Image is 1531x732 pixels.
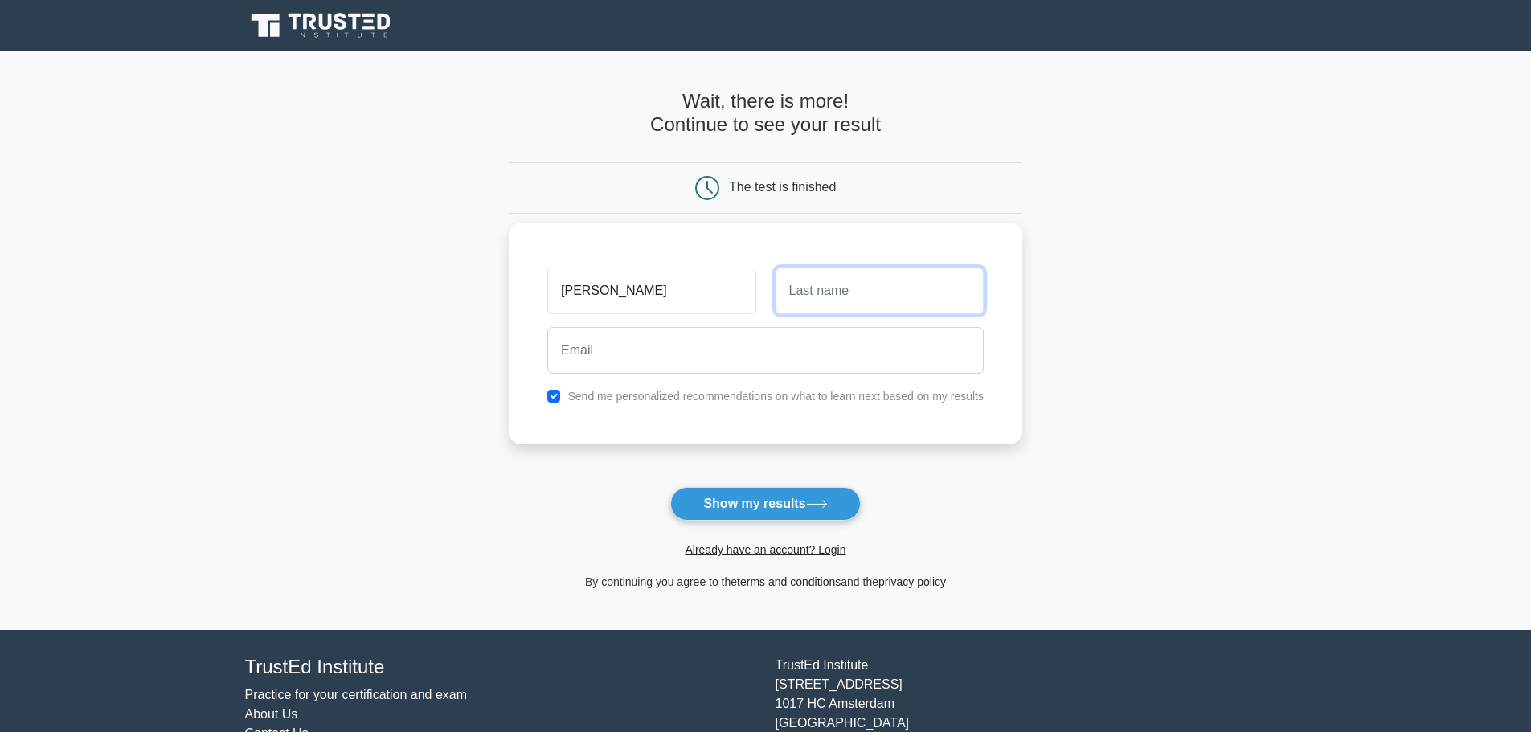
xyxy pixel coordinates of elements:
[245,707,298,721] a: About Us
[685,543,845,556] a: Already have an account? Login
[737,575,841,588] a: terms and conditions
[729,180,836,194] div: The test is finished
[776,268,984,314] input: Last name
[245,656,756,679] h4: TrustEd Institute
[547,327,984,374] input: Email
[499,572,1032,591] div: By continuing you agree to the and the
[567,390,984,403] label: Send me personalized recommendations on what to learn next based on my results
[878,575,946,588] a: privacy policy
[509,90,1022,137] h4: Wait, there is more! Continue to see your result
[245,688,468,701] a: Practice for your certification and exam
[670,487,860,521] button: Show my results
[547,268,755,314] input: First name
